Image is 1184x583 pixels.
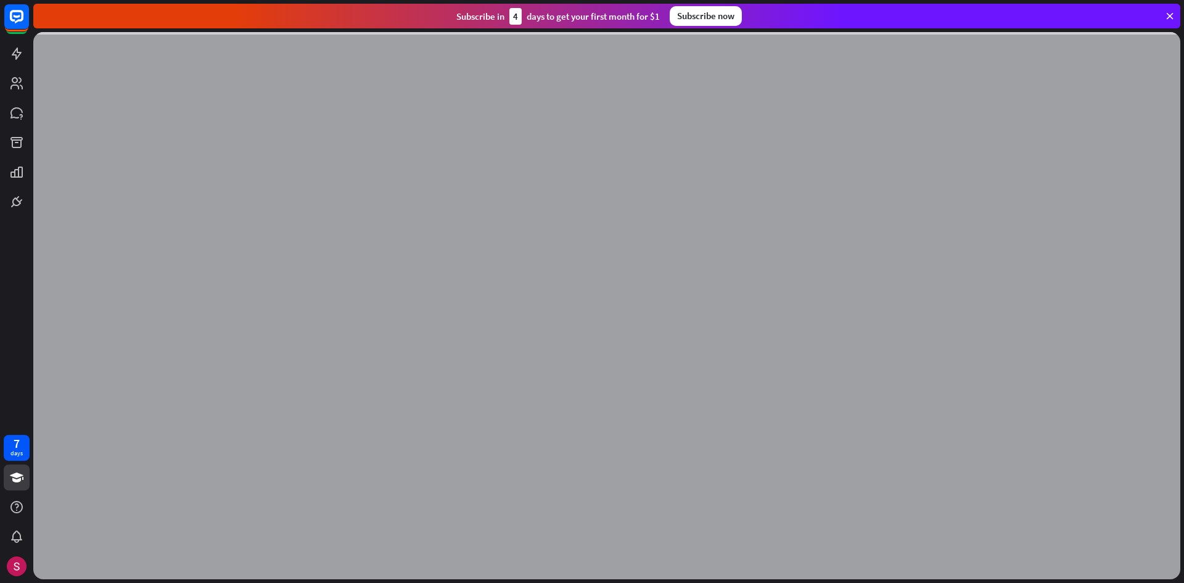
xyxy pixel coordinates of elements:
[4,435,30,461] a: 7 days
[14,438,20,449] div: 7
[670,6,742,26] div: Subscribe now
[509,8,522,25] div: 4
[456,8,660,25] div: Subscribe in days to get your first month for $1
[10,449,23,458] div: days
